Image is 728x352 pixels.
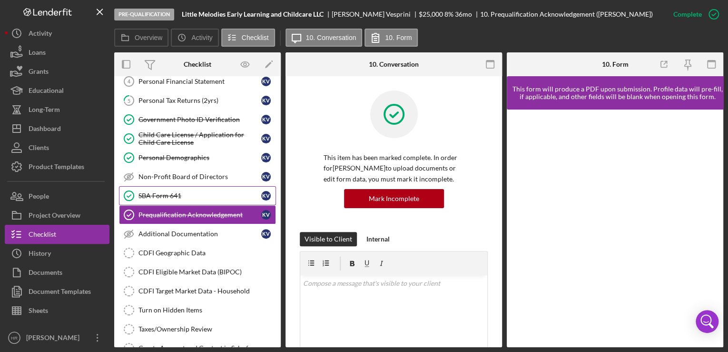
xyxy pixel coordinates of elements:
div: K V [261,134,271,143]
div: Prequalification Acknowledgement [138,211,261,219]
div: [PERSON_NAME] Vesprini [332,10,419,18]
div: Documents [29,263,62,284]
div: 8 % [444,10,453,18]
div: History [29,244,51,265]
div: 10. Form [602,60,629,68]
b: Little Melodies Early Learning and Childcare LLC [182,10,324,18]
a: Government Photo ID VerificationKV [119,110,276,129]
div: K V [261,96,271,105]
p: This item has been marked complete. In order for [PERSON_NAME] to upload documents or edit form d... [324,152,464,184]
a: Personal DemographicsKV [119,148,276,167]
div: K V [261,115,271,124]
a: Prequalification AcknowledgementKV [119,205,276,224]
tspan: 5 [128,97,130,103]
div: Non-Profit Board of Directors [138,173,261,181]
div: CDFI Eligible Market Data (BIPOC) [138,268,275,276]
div: Additional Documentation [138,230,261,238]
label: 10. Conversation [306,34,356,41]
label: 10. Form [385,34,412,41]
button: Overview [114,29,168,47]
button: Visible to Client [300,232,357,246]
div: Personal Tax Returns (2yrs) [138,97,261,104]
div: SBA Form 641 [138,192,261,200]
div: Visible to Client [305,232,352,246]
span: $25,000 [419,10,443,18]
div: Pre-Qualification [114,9,174,20]
button: 10. Conversation [285,29,363,47]
label: Overview [135,34,162,41]
a: Child Care License / Application for Child Care LicenseKV [119,129,276,148]
div: Checklist [184,60,211,68]
div: CDFI Target Market Data - Household [138,287,275,295]
button: Project Overview [5,206,109,225]
button: Document Templates [5,282,109,301]
div: Mark Incomplete [369,189,419,208]
button: History [5,244,109,263]
a: 4Personal Financial StatementKV [119,72,276,91]
button: HR[PERSON_NAME] [5,328,109,347]
a: SBA Form 641KV [119,186,276,205]
a: CDFI Geographic Data [119,243,276,262]
div: CDFI Geographic Data [138,249,275,257]
text: HR [11,335,18,341]
div: K V [261,77,271,86]
button: Documents [5,263,109,282]
button: Internal [362,232,394,246]
label: Checklist [242,34,269,41]
button: Complete [664,5,723,24]
button: Sheets [5,301,109,320]
div: Personal Demographics [138,154,261,161]
div: 36 mo [455,10,472,18]
div: Internal [366,232,390,246]
a: CDFI Target Market Data - Household [119,282,276,301]
div: Sheets [29,301,48,322]
div: Create Account and Contact in Salesforce [138,344,275,352]
div: Checklist [29,225,56,246]
button: Checklist [5,225,109,244]
a: 5Personal Tax Returns (2yrs)KV [119,91,276,110]
a: Non-Profit Board of DirectorsKV [119,167,276,186]
div: Turn on Hidden Items [138,306,275,314]
div: Child Care License / Application for Child Care License [138,131,261,146]
a: Turn on Hidden Items [119,301,276,320]
button: Mark Incomplete [344,189,444,208]
div: This form will produce a PDF upon submission. Profile data will pre-fill, if applicable, and othe... [512,85,723,101]
button: 10. Form [364,29,418,47]
div: Government Photo ID Verification [138,116,261,123]
div: Document Templates [29,282,91,303]
div: 10. Conversation [369,60,419,68]
label: Activity [191,34,212,41]
div: K V [261,153,271,162]
div: Open Intercom Messenger [696,310,718,333]
div: Personal Financial Statement [138,78,261,85]
div: K V [261,210,271,220]
a: Additional DocumentationKV [119,224,276,243]
tspan: 4 [128,79,131,84]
